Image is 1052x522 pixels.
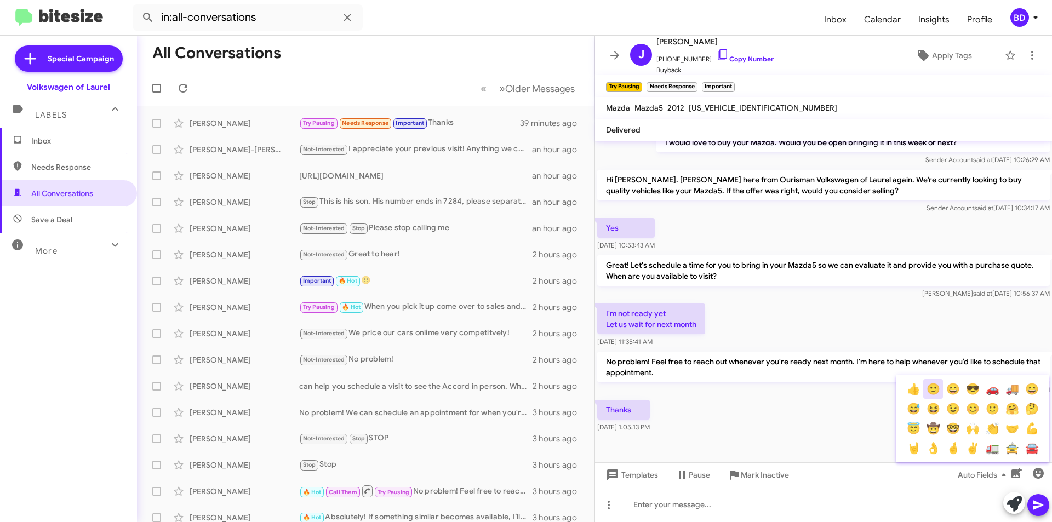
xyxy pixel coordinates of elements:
[982,438,1002,458] button: 🚛
[943,418,963,438] button: 🤓
[1022,418,1042,438] button: 💪
[943,438,963,458] button: 🤞
[963,379,982,399] button: 😎
[963,418,982,438] button: 🙌
[963,399,982,418] button: 😊
[943,379,963,399] button: 😄
[982,399,1002,418] button: 🙂
[1022,399,1042,418] button: 🤔
[904,418,923,438] button: 😇
[1002,418,1022,438] button: 🤝
[963,438,982,458] button: ✌
[923,438,943,458] button: 👌
[1022,379,1042,399] button: 😄
[904,399,923,418] button: 😅
[1002,399,1022,418] button: 🤗
[904,379,923,399] button: 👍
[943,399,963,418] button: 😉
[904,438,923,458] button: 🤘
[923,379,943,399] button: 🙂
[982,418,1002,438] button: 👏
[1022,438,1042,458] button: 🚘
[1002,438,1022,458] button: 🚖
[923,399,943,418] button: 😆
[923,418,943,438] button: 🤠
[1002,379,1022,399] button: 🚚
[982,379,1002,399] button: 🚗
